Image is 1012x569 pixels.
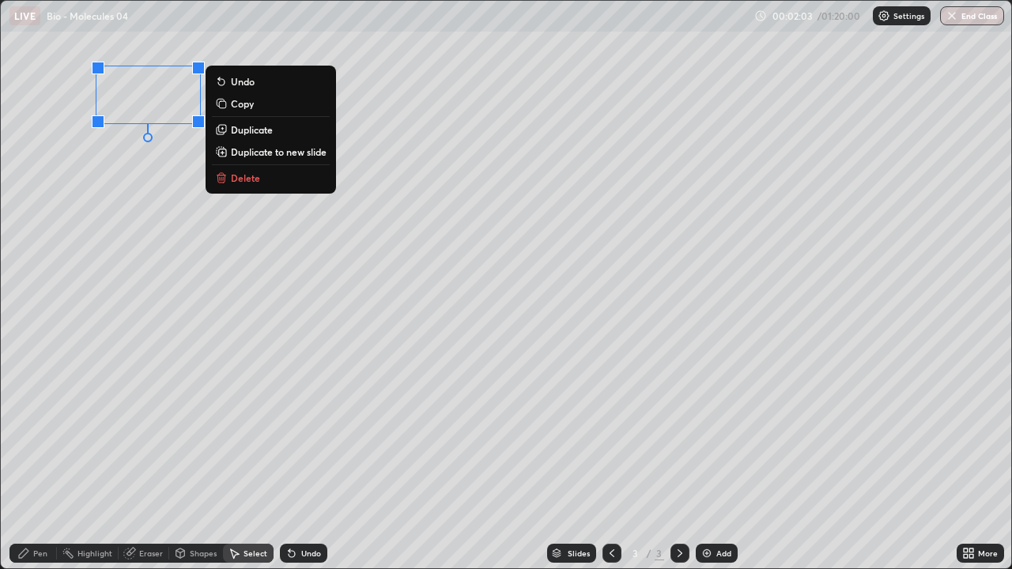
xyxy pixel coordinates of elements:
[33,549,47,557] div: Pen
[700,547,713,560] img: add-slide-button
[231,171,260,184] p: Delete
[655,546,664,560] div: 3
[568,549,590,557] div: Slides
[231,123,273,136] p: Duplicate
[77,549,112,557] div: Highlight
[212,94,330,113] button: Copy
[893,12,924,20] p: Settings
[47,9,128,22] p: Bio - Molecules 04
[716,549,731,557] div: Add
[212,120,330,139] button: Duplicate
[231,97,254,110] p: Copy
[946,9,958,22] img: end-class-cross
[244,549,267,557] div: Select
[978,549,998,557] div: More
[231,75,255,88] p: Undo
[940,6,1004,25] button: End Class
[628,548,644,558] div: 3
[139,549,163,557] div: Eraser
[647,548,651,558] div: /
[212,142,330,161] button: Duplicate to new slide
[212,72,330,91] button: Undo
[14,9,36,22] p: LIVE
[212,168,330,187] button: Delete
[301,549,321,557] div: Undo
[878,9,890,22] img: class-settings-icons
[231,145,327,158] p: Duplicate to new slide
[190,549,217,557] div: Shapes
